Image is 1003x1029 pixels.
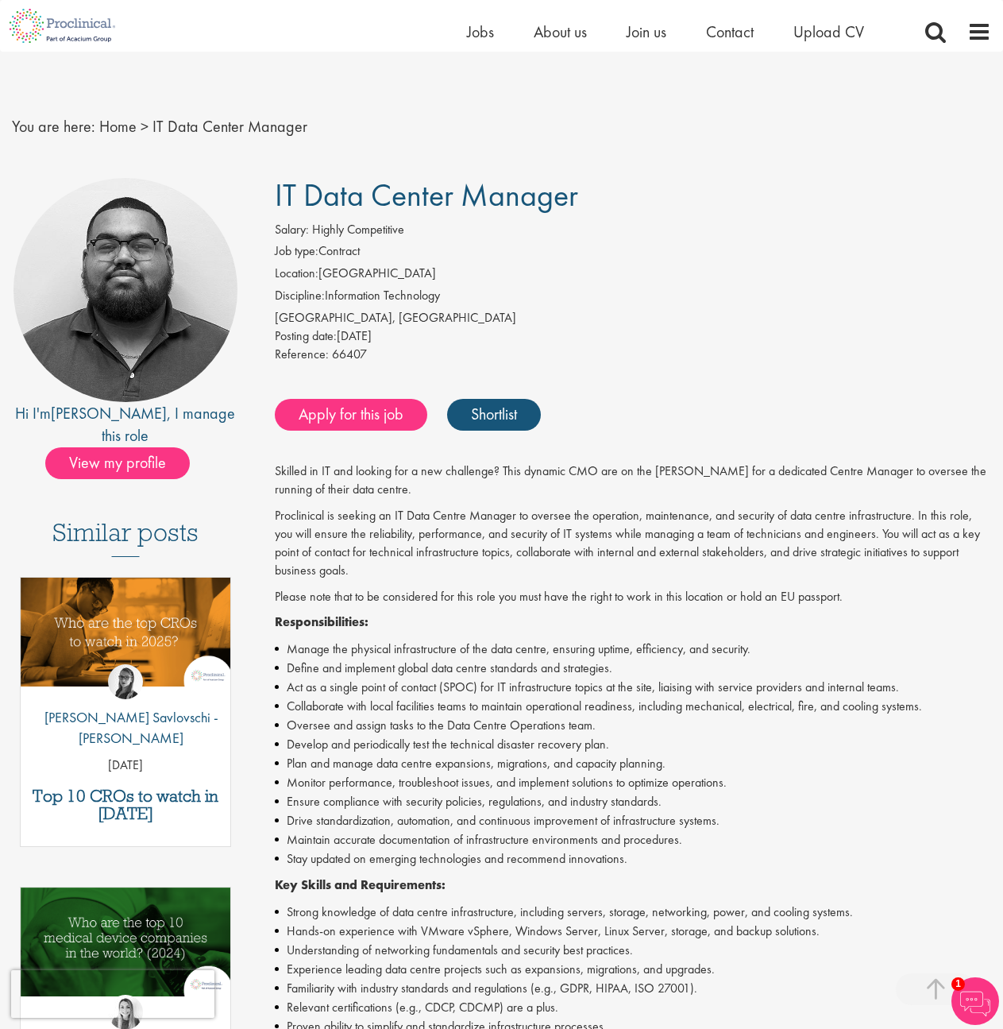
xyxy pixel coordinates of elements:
[312,221,404,238] span: Highly Competitive
[275,640,991,659] li: Manage the physical infrastructure of the data centre, ensuring uptime, efficiency, and security.
[275,309,991,327] div: [GEOGRAPHIC_DATA], [GEOGRAPHIC_DATA]
[21,578,230,718] a: Link to a post
[627,21,666,42] a: Join us
[51,403,167,424] a: [PERSON_NAME]
[275,242,991,265] li: Contract
[152,116,307,137] span: IT Data Center Manager
[275,811,991,830] li: Drive standardization, automation, and continuous improvement of infrastructure systems.
[275,697,991,716] li: Collaborate with local facilities teams to maintain operational readiness, including mechanical, ...
[21,888,230,996] img: Top 10 Medical Device Companies 2024
[275,221,309,239] label: Salary:
[275,735,991,754] li: Develop and periodically test the technical disaster recovery plan.
[99,116,137,137] a: breadcrumb link
[275,399,427,431] a: Apply for this job
[275,716,991,735] li: Oversee and assign tasks to the Data Centre Operations team.
[275,979,991,998] li: Familiarity with industry standards and regulations (e.g., GDPR, HIPAA, ISO 27001).
[275,773,991,792] li: Monitor performance, troubleshoot issues, and implement solutions to optimize operations.
[706,21,754,42] a: Contact
[275,876,446,893] strong: Key Skills and Requirements:
[21,578,230,687] img: Top 10 CROs 2025 | Proclinical
[21,707,230,748] p: [PERSON_NAME] Savlovschi - [PERSON_NAME]
[12,116,95,137] span: You are here:
[45,451,206,471] a: View my profile
[275,346,329,364] label: Reference:
[14,178,237,402] img: imeage of recruiter Ashley Bennett
[275,175,578,215] span: IT Data Center Manager
[534,21,587,42] a: About us
[275,998,991,1017] li: Relevant certifications (e.g., CDCP, CDCMP) are a plus.
[275,792,991,811] li: Ensure compliance with security policies, regulations, and industry standards.
[275,327,337,344] span: Posting date:
[21,664,230,756] a: Theodora Savlovschi - Wicks [PERSON_NAME] Savlovschi - [PERSON_NAME]
[275,830,991,849] li: Maintain accurate documentation of infrastructure environments and procedures.
[332,346,367,362] span: 66407
[793,21,864,42] a: Upload CV
[108,664,143,699] img: Theodora Savlovschi - Wicks
[275,659,991,678] li: Define and implement global data centre standards and strategies.
[12,402,239,447] div: Hi I'm , I manage this role
[275,242,318,261] label: Job type:
[275,922,991,941] li: Hands-on experience with VMware vSphere, Windows Server, Linux Server, storage, and backup soluti...
[21,756,230,775] p: [DATE]
[275,960,991,979] li: Experience leading data centre projects such as expansions, migrations, and upgrades.
[275,287,991,309] li: Information Technology
[11,970,214,1018] iframe: reCAPTCHA
[275,462,991,499] p: Skilled in IT and looking for a new challenge? This dynamic CMO are on the [PERSON_NAME] for a de...
[275,588,991,606] p: Please note that to be considered for this role you must have the right to work in this location ...
[275,287,325,305] label: Discipline:
[275,678,991,697] li: Act as a single point of contact (SPOC) for IT infrastructure topics at the site, liaising with s...
[275,265,991,287] li: [GEOGRAPHIC_DATA]
[275,903,991,922] li: Strong knowledge of data centre infrastructure, including servers, storage, networking, power, an...
[275,613,368,630] strong: Responsibilities:
[29,787,222,822] a: Top 10 CROs to watch in [DATE]
[52,519,199,557] h3: Similar posts
[45,447,190,479] span: View my profile
[467,21,494,42] a: Jobs
[951,977,999,1025] img: Chatbot
[447,399,541,431] a: Shortlist
[275,754,991,773] li: Plan and manage data centre expansions, migrations, and capacity planning.
[951,977,965,991] span: 1
[275,327,991,346] div: [DATE]
[21,888,230,1028] a: Link to a post
[275,507,991,579] p: Proclinical is seeking an IT Data Centre Manager to oversee the operation, maintenance, and secur...
[275,849,991,868] li: Stay updated on emerging technologies and recommend innovations.
[275,265,318,283] label: Location:
[275,941,991,960] li: Understanding of networking fundamentals and security best practices.
[141,116,149,137] span: >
